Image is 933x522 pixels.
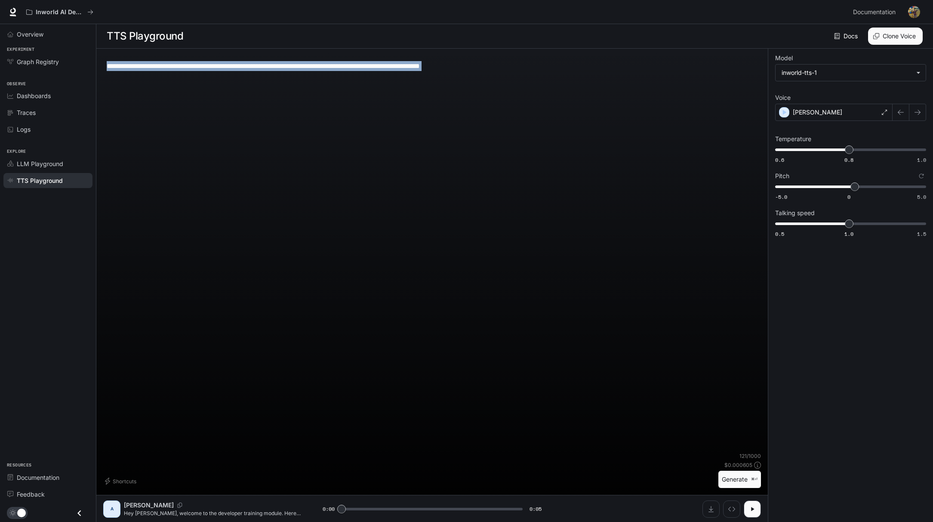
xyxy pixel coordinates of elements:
[847,193,850,201] span: 0
[908,6,920,18] img: User avatar
[782,68,912,77] div: inworld-tts-1
[868,28,923,45] button: Clone Voice
[702,500,720,518] button: Download audio
[775,136,811,142] p: Temperature
[17,91,51,100] span: Dashboards
[775,55,793,61] p: Model
[850,3,902,21] a: Documentation
[17,125,31,134] span: Logs
[17,108,36,117] span: Traces
[775,95,791,101] p: Voice
[103,474,140,488] button: Shortcuts
[853,7,896,18] span: Documentation
[739,452,761,460] p: 121 / 1000
[724,461,752,469] p: $ 0.000605
[17,508,26,517] span: Dark mode toggle
[917,193,926,201] span: 5.0
[3,173,92,188] a: TTS Playground
[3,27,92,42] a: Overview
[107,28,183,45] h1: TTS Playground
[530,505,542,513] span: 0:05
[3,156,92,171] a: LLM Playground
[844,156,853,164] span: 0.8
[917,171,926,181] button: Reset to default
[3,105,92,120] a: Traces
[917,230,926,238] span: 1.5
[70,504,89,522] button: Close drawer
[17,490,45,499] span: Feedback
[17,473,59,482] span: Documentation
[17,176,63,185] span: TTS Playground
[17,159,63,168] span: LLM Playground
[844,230,853,238] span: 1.0
[36,9,84,16] p: Inworld AI Demos
[917,156,926,164] span: 1.0
[832,28,861,45] a: Docs
[105,502,119,516] div: A
[22,3,97,21] button: All workspaces
[17,57,59,66] span: Graph Registry
[174,503,186,508] button: Copy Voice ID
[751,477,757,482] p: ⌘⏎
[3,487,92,502] a: Feedback
[723,500,740,518] button: Inspect
[124,510,302,517] p: Hey [PERSON_NAME], welcome to the developer training module. Here, you'll learn the ins and outs ...
[793,108,842,117] p: [PERSON_NAME]
[3,54,92,69] a: Graph Registry
[905,3,923,21] button: User avatar
[775,156,784,164] span: 0.6
[776,65,926,81] div: inworld-tts-1
[124,501,174,510] p: [PERSON_NAME]
[17,30,43,39] span: Overview
[323,505,335,513] span: 0:00
[775,193,787,201] span: -5.0
[775,173,789,179] p: Pitch
[3,470,92,485] a: Documentation
[718,471,761,488] button: Generate⌘⏎
[775,210,815,216] p: Talking speed
[3,122,92,137] a: Logs
[3,88,92,103] a: Dashboards
[775,230,784,238] span: 0.5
